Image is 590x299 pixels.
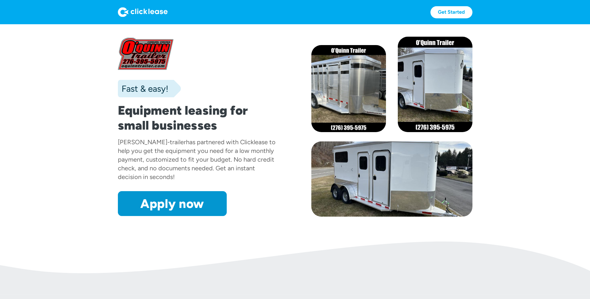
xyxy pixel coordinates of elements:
h1: Equipment leasing for small businesses [118,103,279,133]
a: Get Started [430,6,472,18]
div: has partnered with Clicklease to help you get the equipment you need for a low monthly payment, c... [118,138,276,181]
a: Apply now [118,191,227,216]
div: Fast & easy! [118,82,168,95]
img: Logo [118,7,168,17]
div: [PERSON_NAME]-trailer [118,138,186,146]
